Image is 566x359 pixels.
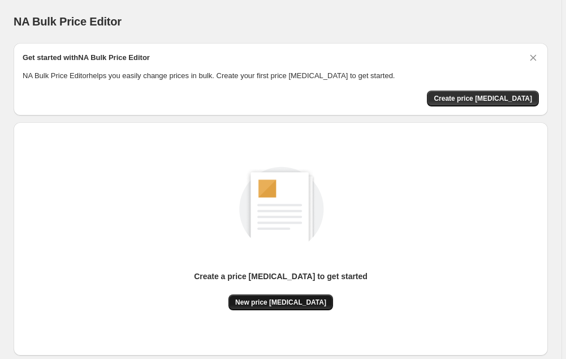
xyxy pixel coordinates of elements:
[427,91,539,106] button: Create price change job
[23,52,150,63] h2: Get started with NA Bulk Price Editor
[194,271,368,282] p: Create a price [MEDICAL_DATA] to get started
[23,70,539,82] p: NA Bulk Price Editor helps you easily change prices in bulk. Create your first price [MEDICAL_DAT...
[228,294,333,310] button: New price [MEDICAL_DATA]
[528,52,539,63] button: Dismiss card
[235,298,326,307] span: New price [MEDICAL_DATA]
[14,15,122,28] span: NA Bulk Price Editor
[434,94,532,103] span: Create price [MEDICAL_DATA]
